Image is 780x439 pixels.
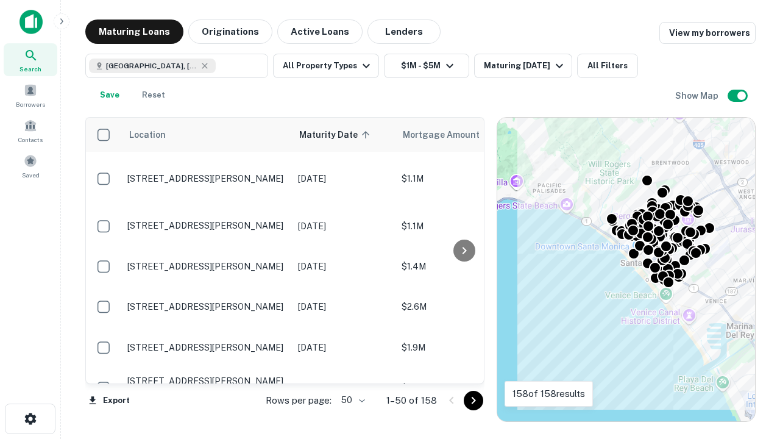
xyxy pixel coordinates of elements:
[4,79,57,112] a: Borrowers
[402,220,523,233] p: $1.1M
[4,149,57,182] a: Saved
[292,118,395,152] th: Maturity Date
[4,43,57,76] a: Search
[298,341,389,354] p: [DATE]
[19,64,41,74] span: Search
[474,54,572,78] button: Maturing [DATE]
[188,20,272,44] button: Originations
[402,341,523,354] p: $1.9M
[403,127,495,142] span: Mortgage Amount
[298,260,389,273] p: [DATE]
[298,381,389,394] p: [DATE]
[336,391,367,409] div: 50
[512,387,585,401] p: 158 of 158 results
[298,300,389,313] p: [DATE]
[266,393,331,408] p: Rows per page:
[129,127,166,142] span: Location
[577,54,638,78] button: All Filters
[127,220,286,231] p: [STREET_ADDRESS][PERSON_NAME]
[298,172,389,185] p: [DATE]
[90,83,129,107] button: Save your search to get updates of matches that match your search criteria.
[299,127,374,142] span: Maturity Date
[18,135,43,145] span: Contacts
[127,342,286,353] p: [STREET_ADDRESS][PERSON_NAME]
[719,302,780,361] iframe: Chat Widget
[85,20,183,44] button: Maturing Loans
[127,376,286,387] p: [STREET_ADDRESS][PERSON_NAME]
[121,118,292,152] th: Location
[134,83,173,107] button: Reset
[659,22,756,44] a: View my borrowers
[127,301,286,312] p: [STREET_ADDRESS][PERSON_NAME]
[4,114,57,147] a: Contacts
[85,391,133,410] button: Export
[464,391,483,410] button: Go to next page
[16,99,45,109] span: Borrowers
[298,220,389,233] p: [DATE]
[386,393,437,408] p: 1–50 of 158
[106,60,197,71] span: [GEOGRAPHIC_DATA], [GEOGRAPHIC_DATA], [GEOGRAPHIC_DATA]
[384,54,469,78] button: $1M - $5M
[19,10,43,34] img: capitalize-icon.png
[402,172,523,185] p: $1.1M
[402,300,523,313] p: $2.6M
[402,381,523,394] p: $3.4M
[22,170,40,180] span: Saved
[402,260,523,273] p: $1.4M
[395,118,530,152] th: Mortgage Amount
[277,20,363,44] button: Active Loans
[127,173,286,184] p: [STREET_ADDRESS][PERSON_NAME]
[675,89,720,102] h6: Show Map
[497,118,755,421] div: 0 0
[367,20,441,44] button: Lenders
[484,59,567,73] div: Maturing [DATE]
[127,261,286,272] p: [STREET_ADDRESS][PERSON_NAME]
[273,54,379,78] button: All Property Types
